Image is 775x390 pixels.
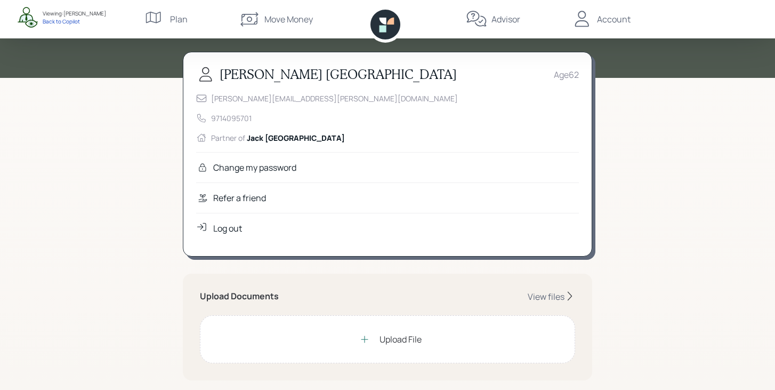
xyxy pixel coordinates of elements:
[264,13,313,26] div: Move Money
[170,13,188,26] div: Plan
[200,291,279,301] h5: Upload Documents
[554,68,579,81] div: Age 62
[211,132,345,144] div: Partner of
[213,161,296,174] div: Change my password
[213,192,266,204] div: Refer a friend
[597,13,631,26] div: Account
[43,10,106,18] div: Viewing: [PERSON_NAME]
[211,93,458,104] div: [PERSON_NAME][EMAIL_ADDRESS][PERSON_NAME][DOMAIN_NAME]
[247,133,345,143] span: Jack [GEOGRAPHIC_DATA]
[43,18,106,25] div: Back to Copilot
[211,113,252,124] div: 9714095701
[220,67,457,82] h3: [PERSON_NAME] [GEOGRAPHIC_DATA]
[491,13,520,26] div: Advisor
[528,291,564,303] div: View files
[380,333,422,346] div: Upload File
[213,222,242,235] div: Log out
